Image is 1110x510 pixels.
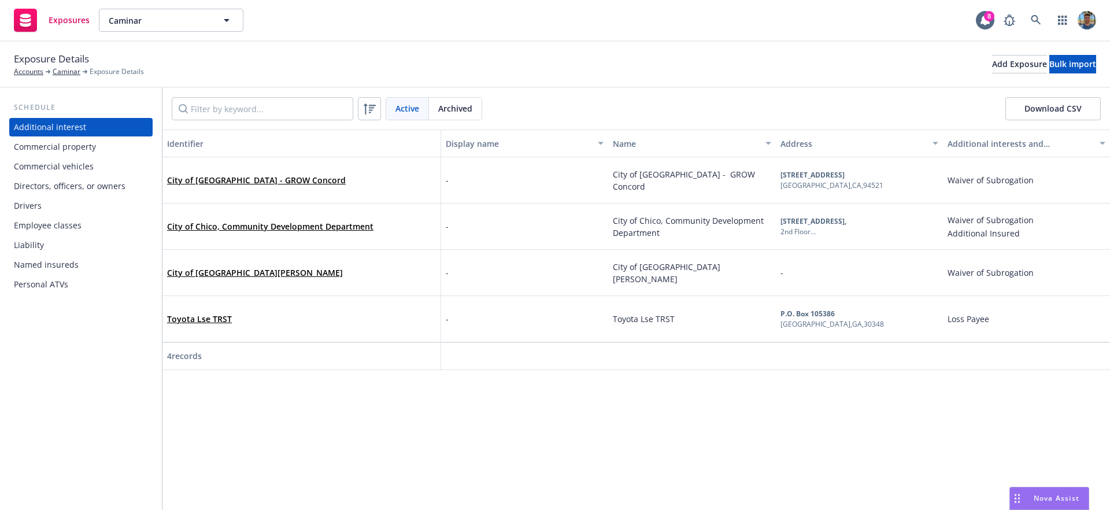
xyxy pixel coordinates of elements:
[948,267,1034,279] span: Waiver of Subrogation
[90,66,144,77] span: Exposure Details
[167,350,202,361] span: 4 records
[948,227,1034,239] span: Additional Insured
[1034,493,1079,503] span: Nova Assist
[167,267,343,278] a: City of [GEOGRAPHIC_DATA][PERSON_NAME]
[780,170,845,180] b: [STREET_ADDRESS]
[780,267,783,279] span: -
[14,66,43,77] a: Accounts
[613,138,758,150] div: Name
[943,130,1110,157] button: Additional interests and endorsements applied
[167,174,346,186] span: City of [GEOGRAPHIC_DATA] - GROW Concord
[446,174,449,186] span: -
[613,261,720,284] span: City of [GEOGRAPHIC_DATA][PERSON_NAME]
[613,215,766,238] span: City of Chico, Community Development Department
[984,11,994,21] div: 8
[9,102,153,113] div: Schedule
[9,177,153,195] a: Directors, officers, or owners
[948,214,1034,226] span: Waiver of Subrogation
[395,102,419,114] span: Active
[14,177,125,195] div: Directors, officers, or owners
[1078,11,1096,29] img: photo
[167,220,373,232] span: City of Chico, Community Development Department
[14,236,44,254] div: Liability
[9,216,153,235] a: Employee classes
[948,138,1093,150] div: Additional interests and endorsements applied
[9,275,153,294] a: Personal ATVs
[109,14,209,27] span: Caminar
[776,130,943,157] button: Address
[1024,9,1048,32] a: Search
[613,169,757,192] span: City of [GEOGRAPHIC_DATA] - GROW Concord
[438,102,472,114] span: Archived
[446,313,449,325] span: -
[780,138,926,150] div: Address
[992,56,1047,73] div: Add Exposure
[992,55,1047,73] button: Add Exposure
[167,267,343,279] span: City of [GEOGRAPHIC_DATA][PERSON_NAME]
[613,313,675,324] span: Toyota Lse TRST
[9,256,153,274] a: Named insureds
[14,256,79,274] div: Named insureds
[167,221,373,232] a: City of Chico, Community Development Department
[9,236,153,254] a: Liability
[167,313,232,324] a: Toyota Lse TRST
[14,118,86,136] div: Additional interest
[14,216,82,235] div: Employee classes
[9,138,153,156] a: Commercial property
[446,138,591,150] div: Display name
[780,319,884,330] div: [GEOGRAPHIC_DATA] , GA , 30348
[53,66,80,77] a: Caminar
[167,138,436,150] div: Identifier
[9,4,94,36] a: Exposures
[167,313,232,325] span: Toyota Lse TRST
[948,313,989,325] span: Loss Payee
[14,51,89,66] span: Exposure Details
[14,157,94,176] div: Commercial vehicles
[780,180,883,191] div: [GEOGRAPHIC_DATA] , CA , 94521
[1049,56,1096,73] div: Bulk import
[9,118,153,136] a: Additional interest
[998,9,1021,32] a: Report a Bug
[780,227,846,237] div: 2nd Floor
[172,97,353,120] input: Filter by keyword...
[9,157,153,176] a: Commercial vehicles
[49,16,90,25] span: Exposures
[14,138,96,156] div: Commercial property
[780,309,835,319] b: P.O. Box 105386
[1051,9,1074,32] a: Switch app
[1049,55,1096,73] button: Bulk import
[1010,487,1024,509] div: Drag to move
[441,130,608,157] button: Display name
[446,267,449,279] span: -
[446,220,449,232] span: -
[167,175,346,186] a: City of [GEOGRAPHIC_DATA] - GROW Concord
[948,174,1034,186] span: Waiver of Subrogation
[14,197,42,215] div: Drivers
[1009,487,1089,510] button: Nova Assist
[99,9,243,32] button: Caminar
[162,130,441,157] button: Identifier
[9,197,153,215] a: Drivers
[14,275,68,294] div: Personal ATVs
[608,130,775,157] button: Name
[780,216,846,226] b: [STREET_ADDRESS],
[1005,97,1101,120] button: Download CSV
